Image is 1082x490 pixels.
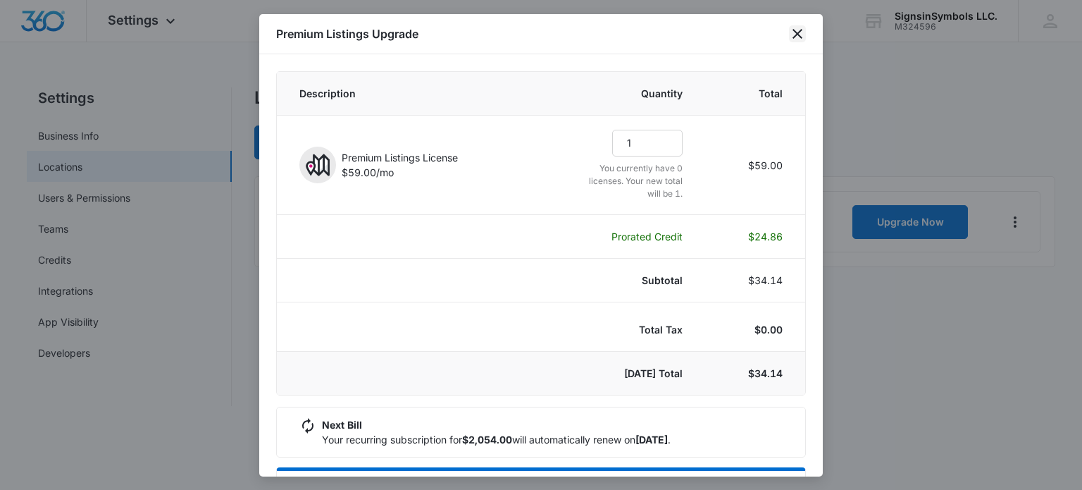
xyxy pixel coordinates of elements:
p: [DATE] Total [576,366,683,381]
p: $24.86 [716,229,783,244]
strong: $2,054.00 [462,434,512,446]
p: Premium Listings License [342,150,458,165]
td: $59.00 [699,116,805,215]
img: Premium Listings License [306,153,330,177]
span: Description [299,86,542,101]
p: You currently have 0 licenses. Your new total will be 1. [581,162,683,200]
strong: [DATE] [635,434,668,446]
p: Total Tax [576,322,683,337]
p: $59.00/mo [342,165,458,180]
h1: Premium Listings Upgrade [276,25,418,42]
p: $0.00 [716,322,783,337]
p: Prorated Credit [576,229,683,244]
button: close [789,25,806,42]
span: Total [716,86,783,101]
td: $34.14 [699,259,805,302]
p: Subtotal [576,273,683,288]
p: $34.14 [716,366,783,381]
p: Your recurring subscription for will automatically renew on . [322,432,783,447]
span: Quantity [576,86,683,101]
p: Next Bill [322,417,783,432]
